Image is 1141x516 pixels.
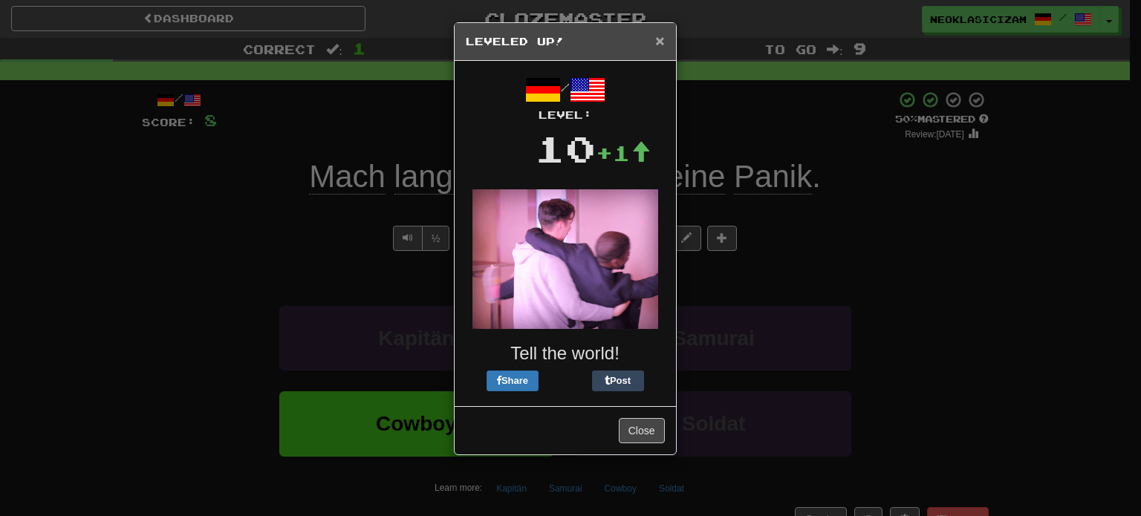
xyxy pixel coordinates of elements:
iframe: X Post Button [539,370,592,391]
img: spinning-7b6715965d7e0220b69722fa66aa21efa1181b58e7b7375ebe2c5b603073e17d.gif [472,189,658,329]
button: Share [487,370,539,391]
button: Close [619,418,665,443]
div: +1 [596,138,651,168]
div: / [466,72,665,123]
div: Level: [466,108,665,123]
button: Post [592,370,644,391]
button: Close [655,33,664,48]
div: 10 [535,123,596,174]
span: × [655,32,664,49]
h3: Tell the world! [466,344,665,363]
h5: Leveled Up! [466,34,665,49]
